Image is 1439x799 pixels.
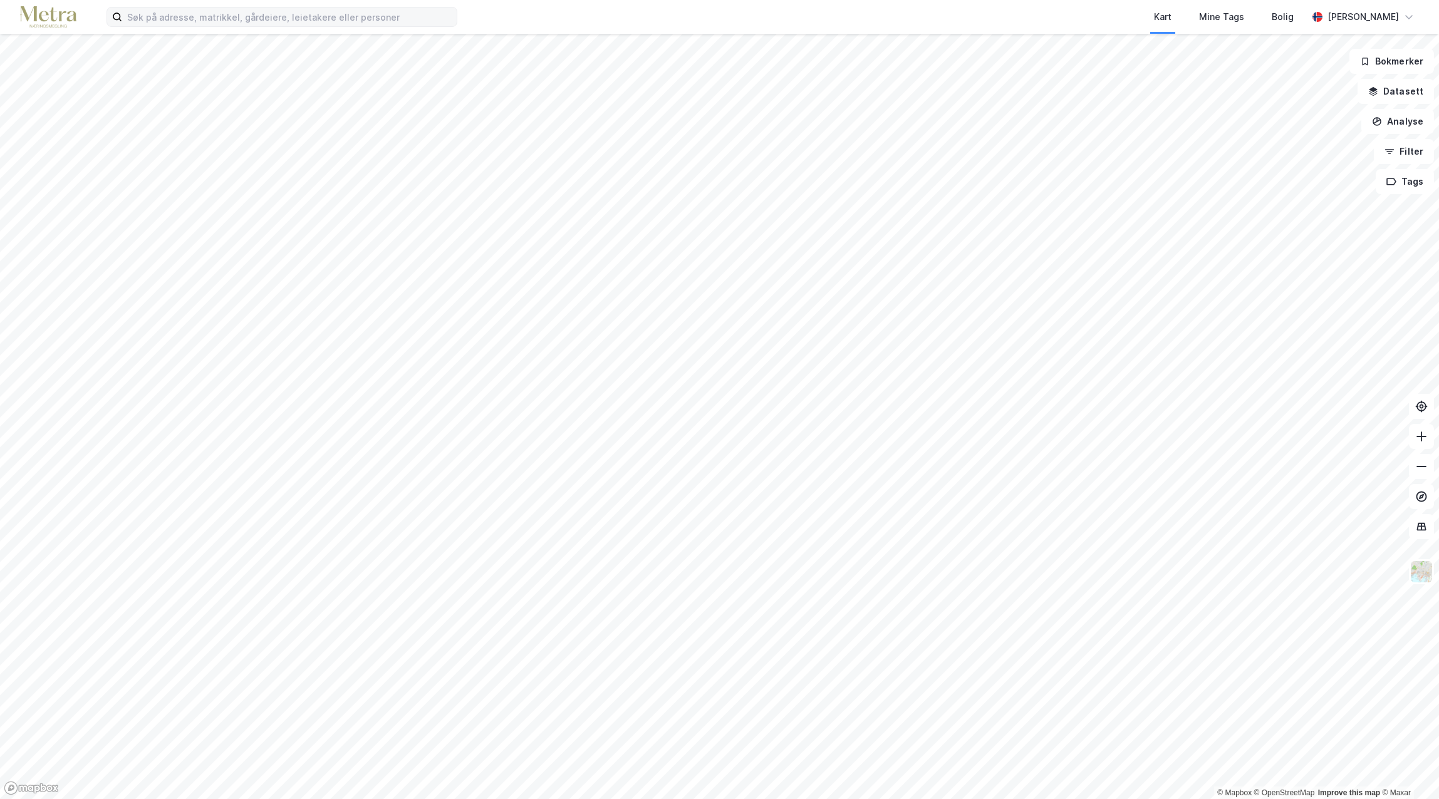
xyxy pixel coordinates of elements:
button: Analyse [1361,109,1434,134]
a: Mapbox [1217,788,1252,797]
a: Improve this map [1318,788,1380,797]
input: Søk på adresse, matrikkel, gårdeiere, leietakere eller personer [122,8,457,26]
button: Datasett [1358,79,1434,104]
a: Mapbox homepage [4,781,59,795]
button: Tags [1376,169,1434,194]
div: Bolig [1272,9,1294,24]
div: [PERSON_NAME] [1327,9,1399,24]
a: OpenStreetMap [1254,788,1315,797]
button: Filter [1374,139,1434,164]
div: Mine Tags [1199,9,1244,24]
button: Bokmerker [1349,49,1434,74]
div: Kart [1154,9,1171,24]
div: Kontrollprogram for chat [1376,739,1439,799]
img: Z [1410,560,1433,584]
iframe: Chat Widget [1376,739,1439,799]
img: metra-logo.256734c3b2bbffee19d4.png [20,6,76,28]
